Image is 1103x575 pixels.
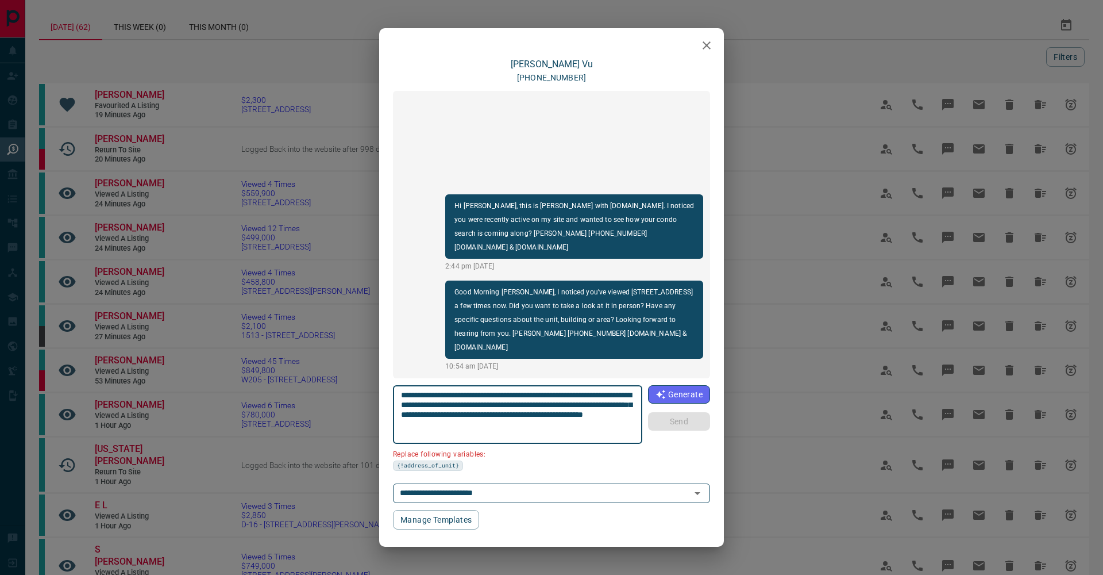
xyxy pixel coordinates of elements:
[517,72,586,84] p: [PHONE_NUMBER]
[454,199,694,254] p: Hi [PERSON_NAME], this is [PERSON_NAME] with [DOMAIN_NAME]. I noticed you were recently active on...
[648,385,710,404] button: Generate
[397,461,459,470] span: {!address_of_unit}
[445,361,703,371] p: 10:54 am [DATE]
[445,261,703,271] p: 2:44 pm [DATE]
[393,510,479,530] button: Manage Templates
[511,59,593,70] a: [PERSON_NAME] Vu
[393,446,634,461] p: Replace following variables:
[454,285,694,354] p: Good Morning [PERSON_NAME], I noticed you've viewed [STREET_ADDRESS] a few times now. Did you wan...
[689,485,705,501] button: Open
